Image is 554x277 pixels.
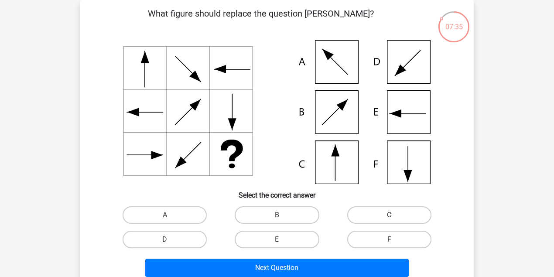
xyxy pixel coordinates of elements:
[235,231,319,248] label: E
[347,231,431,248] label: F
[145,259,409,277] button: Next Question
[123,231,207,248] label: D
[123,206,207,224] label: A
[438,10,470,32] div: 07:35
[94,184,460,199] h6: Select the correct answer
[94,7,427,33] p: What figure should replace the question [PERSON_NAME]?
[235,206,319,224] label: B
[347,206,431,224] label: C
